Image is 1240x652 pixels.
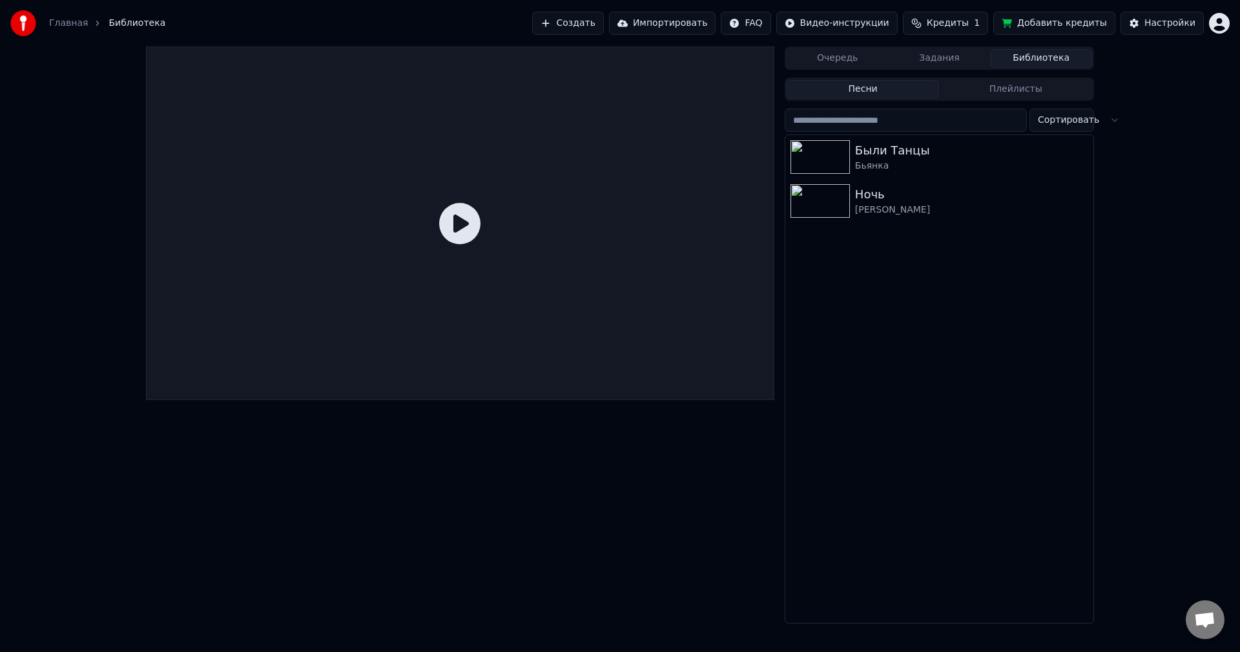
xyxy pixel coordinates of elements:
nav: breadcrumb [49,17,165,30]
button: Импортировать [609,12,716,35]
div: Были Танцы [855,142,1088,160]
button: Добавить кредиты [993,12,1115,35]
button: FAQ [721,12,770,35]
button: Очередь [787,49,889,68]
button: Видео-инструкции [776,12,898,35]
span: Сортировать [1038,114,1099,127]
div: Бьянка [855,160,1088,173]
div: [PERSON_NAME] [855,204,1088,216]
button: Песни [787,80,940,99]
button: Задания [889,49,991,68]
button: Настройки [1121,12,1204,35]
a: Главная [49,17,88,30]
button: Плейлисты [939,80,1092,99]
button: Библиотека [990,49,1092,68]
img: youka [10,10,36,36]
span: Библиотека [108,17,165,30]
a: Открытый чат [1186,600,1224,639]
span: 1 [974,17,980,30]
button: Создать [532,12,603,35]
span: Кредиты [927,17,969,30]
div: Настройки [1144,17,1195,30]
div: Ночь [855,185,1088,204]
button: Кредиты1 [903,12,988,35]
